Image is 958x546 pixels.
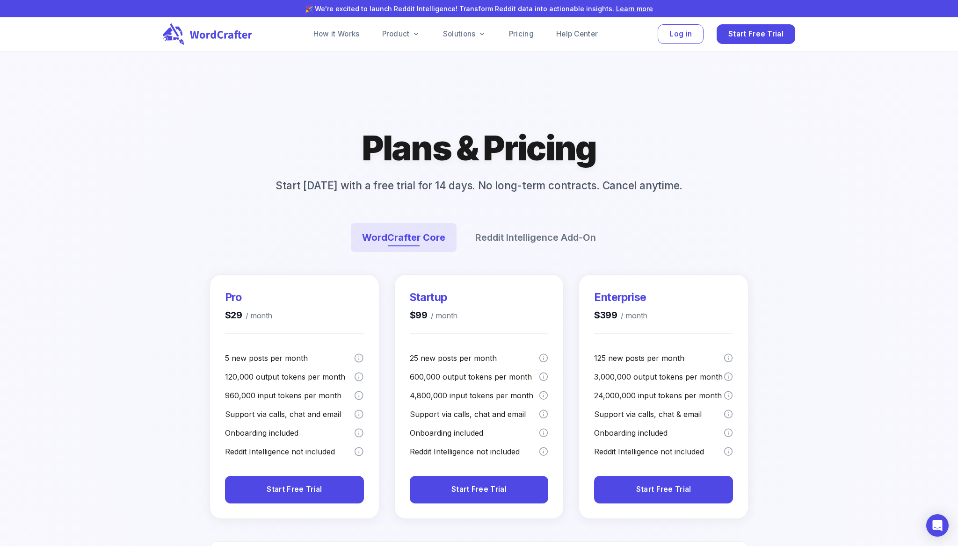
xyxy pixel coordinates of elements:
h4: $99 [410,309,457,322]
p: Support via calls, chat and email [225,409,354,420]
a: Learn more [616,5,653,13]
button: Start Free Trial [225,476,364,503]
h4: $399 [594,309,647,322]
p: Support via calls, chat & email [594,409,723,420]
button: Start Free Trial [717,24,795,44]
span: / month [427,309,457,322]
svg: A post is a new piece of content, an imported content for optimization or a content brief. [724,353,733,363]
svg: Input tokens are the words you provide to the AI model as instructions. You can think of tokens a... [354,390,363,401]
p: 4,800,000 input tokens per month [410,390,539,401]
p: Onboarding included [225,427,354,438]
svg: We offer a comprehensive, hands-on onboarding for the entire team for customers with the startup ... [539,428,548,438]
svg: Output tokens are the words/characters the model generates in response to your instructions. You ... [724,372,733,382]
svg: We offer support via calls, chat and email to our customers with the pro plan [354,409,363,419]
span: Start Free Trial [728,28,784,41]
h3: Startup [410,290,457,305]
svg: We offer support via calls, chat and email to our customers with the startup plan [539,409,548,419]
svg: Reddit Intelligence is a premium add-on that must be purchased separately. It provides Reddit dat... [354,446,363,457]
a: Product [382,29,421,40]
span: / month [617,309,647,322]
p: Reddit Intelligence not included [410,446,539,457]
svg: Reddit Intelligence is a premium add-on that must be purchased separately. It provides Reddit dat... [724,446,733,457]
p: Start [DATE] with a free trial for 14 days. No long-term contracts. Cancel anytime. [261,178,697,194]
span: Start Free Trial [636,483,691,496]
p: 5 new posts per month [225,352,354,364]
svg: Output tokens are the words/characters the model generates in response to your instructions. You ... [354,372,363,382]
p: 120,000 output tokens per month [225,371,354,382]
p: Onboarding included [410,427,539,438]
a: Help Center [556,29,598,40]
svg: A post is a new piece of content, an imported content for optimization or a content brief. [354,353,363,363]
svg: Output tokens are the words/characters the model generates in response to your instructions. You ... [539,372,548,382]
p: Reddit Intelligence not included [594,446,723,457]
h3: Pro [225,290,272,305]
span: Start Free Trial [451,483,507,496]
p: 600,000 output tokens per month [410,371,539,382]
svg: We offer support via calls, chat and email to our customers with the enterprise plan [724,409,733,419]
a: Solutions [443,29,486,40]
p: 25 new posts per month [410,352,539,364]
p: 125 new posts per month [594,352,723,364]
h4: $29 [225,309,272,322]
p: 🎉 We're excited to launch Reddit Intelligence! Transform Reddit data into actionable insights. [69,4,889,14]
p: Reddit Intelligence not included [225,446,354,457]
a: Pricing [509,29,534,40]
div: Open Intercom Messenger [926,514,949,537]
svg: We offer a comprehensive, hands-on onboarding for the entire team for customers with the enterpri... [724,428,733,438]
svg: Input tokens are the words you provide to the AI model as instructions. You can think of tokens a... [724,390,733,401]
p: 24,000,000 input tokens per month [594,390,723,401]
p: Onboarding included [594,427,723,438]
button: Start Free Trial [594,476,733,503]
svg: Input tokens are the words you provide to the AI model as instructions. You can think of tokens a... [539,390,548,401]
h3: Enterprise [594,290,647,305]
svg: We offer a comprehensive, hands-on onboarding for the entire team for customers with the pro plan... [354,428,363,438]
p: Support via calls, chat and email [410,409,539,420]
a: How it Works [313,29,360,40]
button: Start Free Trial [410,476,549,503]
span: Log in [669,28,692,41]
button: Reddit Intelligence Add-On [464,223,607,252]
span: Start Free Trial [267,483,322,496]
svg: Reddit Intelligence is a premium add-on that must be purchased separately. It provides Reddit dat... [539,446,548,457]
span: / month [242,309,272,322]
p: 3,000,000 output tokens per month [594,371,723,382]
h1: Plans & Pricing [362,126,596,170]
svg: A post is a new piece of content, an imported content for optimization or a content brief. [539,353,548,363]
button: Log in [658,24,704,44]
p: 960,000 input tokens per month [225,390,354,401]
button: WordCrafter Core [351,223,457,252]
